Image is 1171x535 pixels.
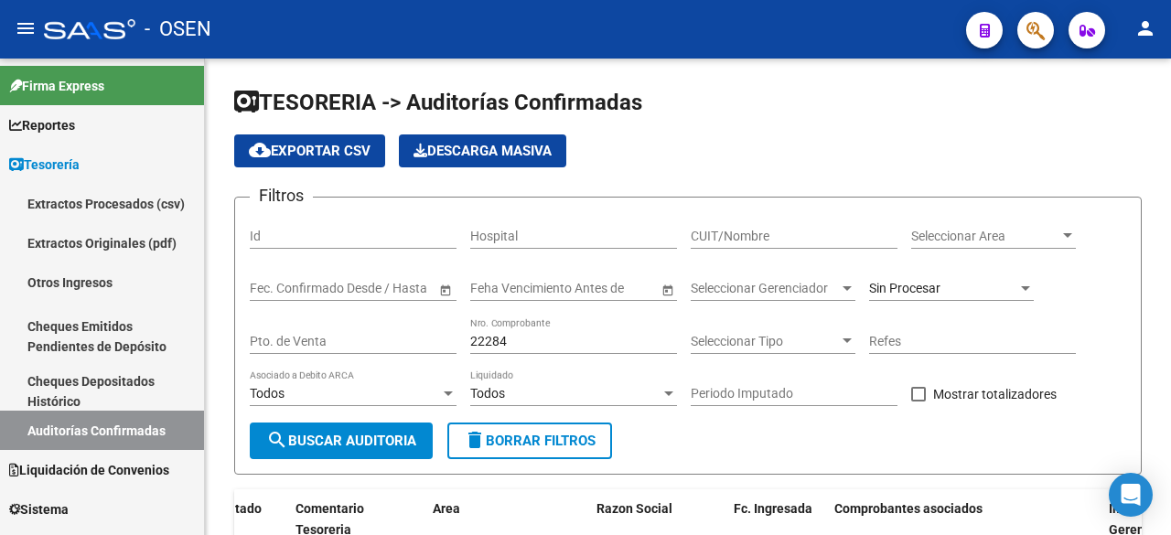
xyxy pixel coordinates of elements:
mat-icon: cloud_download [249,139,271,161]
mat-icon: delete [464,429,486,451]
span: Fc. Ingresada [734,501,812,516]
span: Mostrar totalizadores [933,383,1057,405]
app-download-masive: Descarga masiva de comprobantes (adjuntos) [399,134,566,167]
button: Borrar Filtros [447,423,612,459]
button: Buscar Auditoria [250,423,433,459]
input: Start date [250,281,306,296]
span: Todos [250,386,285,401]
input: End date [322,281,412,296]
span: Todos [470,386,505,401]
span: - OSEN [145,9,211,49]
span: Firma Express [9,76,104,96]
span: Descarga Masiva [414,143,552,159]
span: Reportes [9,115,75,135]
span: Sin Procesar [869,281,940,295]
span: Tesorería [9,155,80,175]
span: Liquidación de Convenios [9,460,169,480]
span: Razon Social [596,501,672,516]
button: Open calendar [435,280,455,299]
mat-icon: search [266,429,288,451]
mat-icon: person [1134,17,1156,39]
span: Seleccionar Tipo [691,334,839,349]
span: TESORERIA -> Auditorías Confirmadas [234,90,642,115]
span: Seleccionar Gerenciador [691,281,839,296]
span: Borrar Filtros [464,433,596,449]
span: Sistema [9,499,69,519]
button: Descarga Masiva [399,134,566,167]
span: Exportar CSV [249,143,371,159]
button: Open calendar [658,280,677,299]
span: Seleccionar Area [911,229,1059,244]
mat-icon: menu [15,17,37,39]
span: Auditado [209,501,262,516]
span: Area [433,501,460,516]
h3: Filtros [250,183,313,209]
span: Buscar Auditoria [266,433,416,449]
div: Open Intercom Messenger [1109,473,1153,517]
span: Comprobantes asociados [834,501,983,516]
button: Exportar CSV [234,134,385,167]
